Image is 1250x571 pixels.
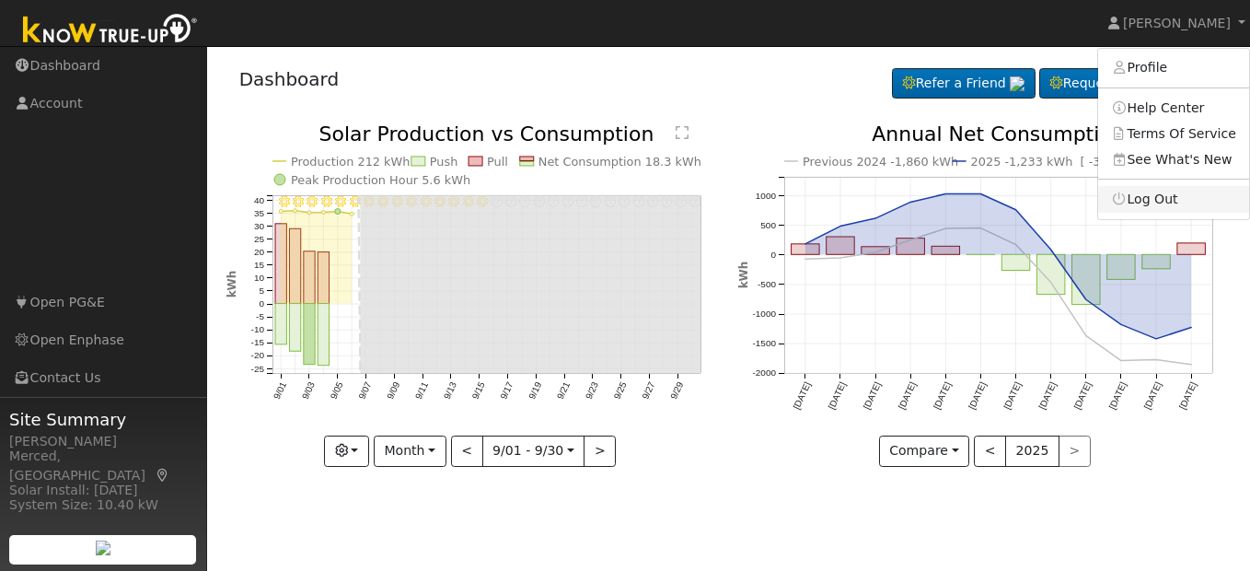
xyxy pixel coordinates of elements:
text: Production 212 kWh [291,155,411,169]
text: 1000 [756,191,777,201]
circle: onclick="" [1117,357,1125,365]
text: Annual Net Consumption [872,122,1125,146]
text: [DATE] [1072,380,1094,411]
rect: onclick="" [275,304,286,344]
text: 20 [253,247,264,257]
text: 9/25 [611,380,628,402]
circle: onclick="" [837,254,844,262]
rect: onclick="" [792,244,820,254]
circle: onclick="" [978,191,985,198]
button: 2025 [1005,436,1059,467]
rect: onclick="" [1002,255,1031,271]
a: Help Center [1098,95,1249,121]
text: Net Consumption 18.3 kWh [538,155,701,169]
text: [DATE] [1177,380,1198,411]
text: [DATE] [1037,380,1059,411]
text: -15 [250,338,264,348]
text: 9/01 [272,380,288,402]
text: [DATE] [862,380,883,411]
circle: onclick="" [907,199,914,206]
rect: onclick="" [897,239,925,255]
rect: onclick="" [1072,255,1101,305]
span: [PERSON_NAME] [1123,16,1231,30]
rect: onclick="" [318,304,329,366]
i: 9/01 - Clear [278,196,289,207]
button: > [584,436,616,467]
text: 5 [259,286,264,297]
text: 9/09 [385,380,401,402]
circle: onclick="" [1013,241,1020,249]
text: 9/11 [413,380,430,402]
rect: onclick="" [318,252,329,304]
text: 2025 -1,233 kWh [ -33.7% ] [971,155,1140,169]
text:  [676,125,689,140]
text: -1000 [752,309,776,320]
button: Compare [879,436,970,467]
circle: onclick="" [802,255,809,262]
rect: onclick="" [932,247,960,255]
rect: onclick="" [1177,243,1206,254]
text: Previous 2024 -1,860 kWh [803,155,958,169]
text: kWh [737,262,750,289]
rect: onclick="" [827,237,855,254]
circle: onclick="" [350,213,353,216]
a: Dashboard [239,68,340,90]
circle: onclick="" [872,249,879,256]
circle: onclick="" [1047,246,1055,253]
img: retrieve [96,541,110,555]
text: [DATE] [1002,380,1024,411]
circle: onclick="" [1082,332,1090,340]
text: [DATE] [932,380,953,411]
text: [DATE] [1107,380,1128,411]
i: 9/04 - Clear [320,196,331,207]
a: Terms Of Service [1098,121,1249,146]
text: 9/03 [299,380,316,402]
text: 40 [253,195,264,205]
circle: onclick="" [978,225,985,232]
circle: onclick="" [279,210,283,214]
i: 9/06 - Clear [349,196,360,207]
rect: onclick="" [862,247,890,254]
text: 9/17 [498,380,515,402]
text: 9/05 [328,380,344,402]
circle: onclick="" [907,237,914,244]
text: [DATE] [792,380,813,411]
a: Refer a Friend [892,68,1036,99]
text: [DATE] [966,380,988,411]
text: 9/19 [527,380,543,402]
circle: onclick="" [307,211,311,215]
circle: onclick="" [1117,321,1125,329]
text: -500 [758,279,776,289]
text: 9/13 [441,380,457,402]
text: -1500 [752,339,776,349]
div: System Size: 10.40 kW [9,495,197,515]
text: 35 [253,208,264,218]
circle: onclick="" [293,209,296,213]
text: 30 [253,221,264,231]
circle: onclick="" [1152,335,1160,343]
button: Month [374,436,446,467]
text: [DATE] [1142,380,1163,411]
circle: onclick="" [321,211,325,215]
div: Solar Install: [DATE] [9,481,197,500]
div: [PERSON_NAME] [9,432,197,451]
a: See What's New [1098,146,1249,172]
circle: onclick="" [334,209,340,215]
text: 25 [253,234,264,244]
a: Profile [1098,55,1249,81]
button: < [451,436,483,467]
text: -10 [250,325,264,335]
button: < [974,436,1006,467]
circle: onclick="" [1047,279,1055,286]
circle: onclick="" [1013,206,1020,214]
text: 9/29 [668,380,685,402]
a: Map [155,468,171,483]
circle: onclick="" [943,191,950,198]
rect: onclick="" [303,304,314,365]
circle: onclick="" [1082,297,1090,304]
text: 500 [760,220,776,230]
text: kWh [226,271,238,298]
text: 15 [253,260,264,270]
text: -2000 [752,368,776,379]
text: Solar Production vs Consumption [318,122,654,146]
